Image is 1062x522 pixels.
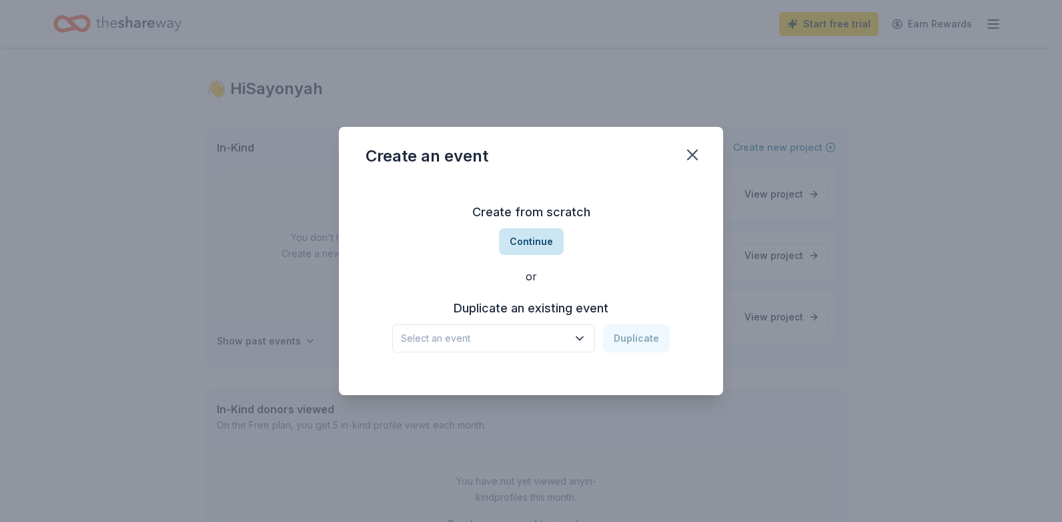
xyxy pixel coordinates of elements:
button: Select an event [392,324,595,352]
div: or [366,268,696,284]
h3: Duplicate an existing event [392,298,670,319]
button: Continue [499,228,564,255]
h3: Create from scratch [366,202,696,223]
div: Create an event [366,146,488,167]
span: Select an event [401,330,568,346]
